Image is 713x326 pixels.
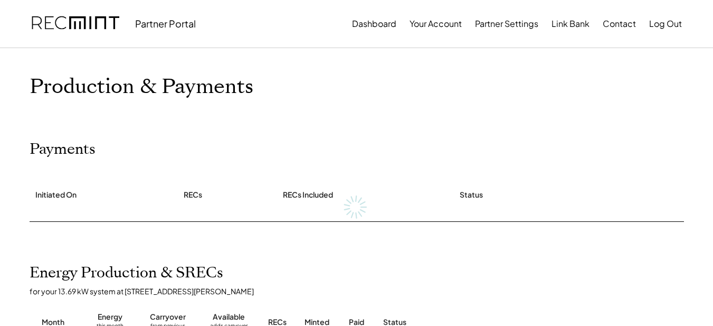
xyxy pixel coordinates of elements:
[150,312,186,322] div: Carryover
[30,74,684,99] h1: Production & Payments
[649,13,682,34] button: Log Out
[30,286,695,296] div: for your 13.69 kW system at [STREET_ADDRESS][PERSON_NAME]
[410,13,462,34] button: Your Account
[135,17,196,30] div: Partner Portal
[35,190,77,200] div: Initiated On
[213,312,245,322] div: Available
[283,190,333,200] div: RECs Included
[352,13,396,34] button: Dashboard
[460,190,483,200] div: Status
[32,6,119,42] img: recmint-logotype%403x.png
[184,190,202,200] div: RECs
[98,312,122,322] div: Energy
[603,13,636,34] button: Contact
[30,141,96,159] h2: Payments
[552,13,590,34] button: Link Bank
[475,13,538,34] button: Partner Settings
[30,264,223,282] h2: Energy Production & SRECs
